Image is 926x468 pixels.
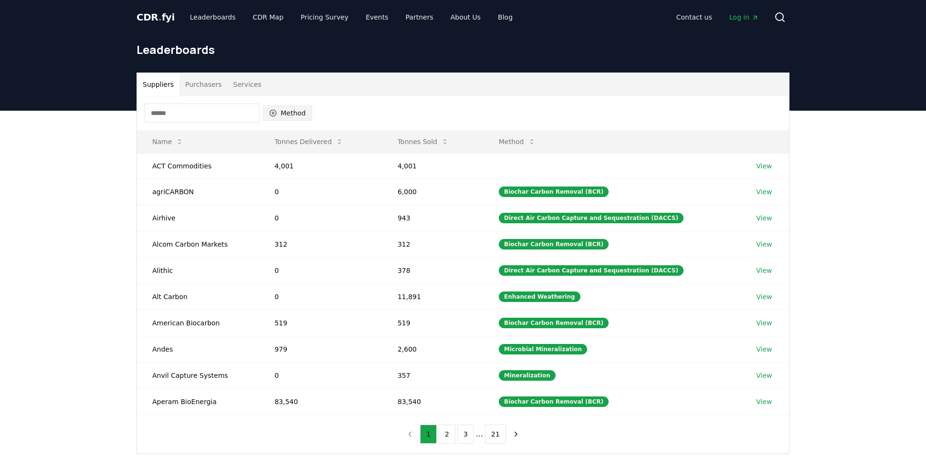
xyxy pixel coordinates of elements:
[756,239,772,249] a: View
[137,42,789,57] h1: Leaderboards
[476,428,483,440] li: ...
[263,105,312,121] button: Method
[158,11,162,23] span: .
[293,9,356,26] a: Pricing Survey
[499,187,609,197] div: Biochar Carbon Removal (BCR)
[420,425,437,444] button: 1
[382,257,484,283] td: 378
[259,153,382,178] td: 4,001
[457,425,474,444] button: 3
[499,239,609,250] div: Biochar Carbon Removal (BCR)
[182,9,520,26] nav: Main
[439,425,455,444] button: 2
[137,388,259,415] td: Aperam BioEnergia
[228,73,267,96] button: Services
[179,73,228,96] button: Purchasers
[382,153,484,178] td: 4,001
[382,310,484,336] td: 519
[137,231,259,257] td: Alcom Carbon Markets
[259,231,382,257] td: 312
[137,10,175,24] a: CDR.fyi
[756,187,772,197] a: View
[398,9,441,26] a: Partners
[382,205,484,231] td: 943
[382,231,484,257] td: 312
[382,178,484,205] td: 6,000
[259,388,382,415] td: 83,540
[259,178,382,205] td: 0
[382,388,484,415] td: 83,540
[182,9,243,26] a: Leaderboards
[137,257,259,283] td: Alithic
[722,9,767,26] a: Log in
[669,9,767,26] nav: Main
[137,310,259,336] td: American Biocarbon
[756,371,772,380] a: View
[499,344,587,354] div: Microbial Mineralization
[259,283,382,310] td: 0
[756,161,772,171] a: View
[137,336,259,362] td: Andes
[499,318,609,328] div: Biochar Carbon Removal (BCR)
[499,370,556,381] div: Mineralization
[259,310,382,336] td: 519
[499,265,684,276] div: Direct Air Carbon Capture and Sequestration (DACCS)
[137,153,259,178] td: ACT Commodities
[137,11,175,23] span: CDR fyi
[259,362,382,388] td: 0
[669,9,720,26] a: Contact us
[382,336,484,362] td: 2,600
[145,132,191,151] button: Name
[756,292,772,302] a: View
[267,132,351,151] button: Tonnes Delivered
[137,362,259,388] td: Anvil Capture Systems
[358,9,396,26] a: Events
[259,205,382,231] td: 0
[382,283,484,310] td: 11,891
[137,205,259,231] td: Airhive
[756,397,772,406] a: View
[485,425,506,444] button: 21
[756,213,772,223] a: View
[490,9,520,26] a: Blog
[756,266,772,275] a: View
[756,318,772,328] a: View
[137,283,259,310] td: Alt Carbon
[137,178,259,205] td: agriCARBON
[443,9,488,26] a: About Us
[499,291,580,302] div: Enhanced Weathering
[259,257,382,283] td: 0
[259,336,382,362] td: 979
[499,396,609,407] div: Biochar Carbon Removal (BCR)
[382,362,484,388] td: 357
[137,73,179,96] button: Suppliers
[491,132,543,151] button: Method
[390,132,456,151] button: Tonnes Sold
[729,12,759,22] span: Log in
[245,9,291,26] a: CDR Map
[499,213,684,223] div: Direct Air Carbon Capture and Sequestration (DACCS)
[508,425,524,444] button: next page
[756,344,772,354] a: View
